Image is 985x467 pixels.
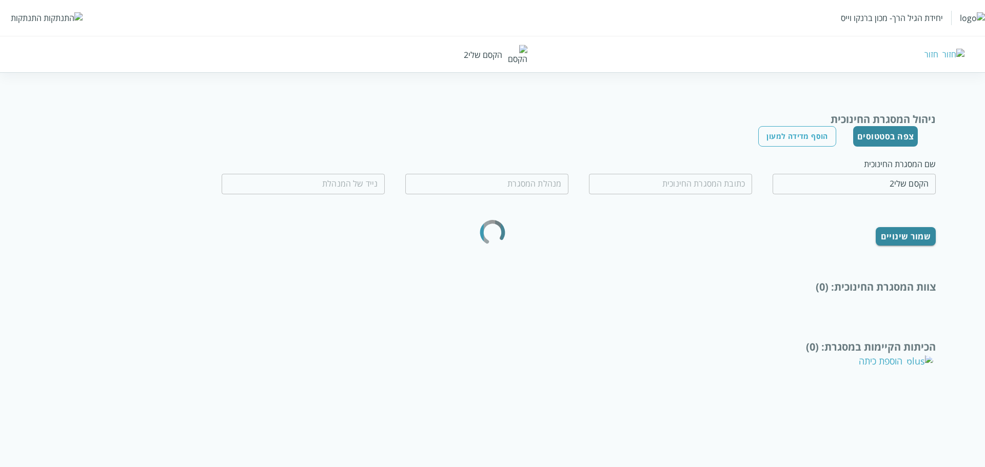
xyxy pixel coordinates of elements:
img: חזור [942,49,964,60]
input: שם המסגרת החינוכית [773,174,936,194]
button: הוסף מדידה למעון [758,126,836,147]
input: מנהלת המסגרת [405,174,568,194]
img: plus [907,355,933,367]
input: כתובת המסגרת החינוכית [589,174,752,194]
div: שם המסגרת החינוכית [773,158,936,170]
div: ניהול המסגרת החינוכית [49,112,936,126]
img: logo [960,12,985,24]
div: יחידת הגיל הרך- מכון ברנקו וייס [841,12,943,24]
button: צפה בסטטוסים [853,126,918,147]
div: הכיתות הקיימות במסגרת : (0) [49,340,936,354]
img: התנתקות [44,12,83,24]
input: נייד של המנהלת [222,174,385,194]
button: שמור שינויים [876,227,936,246]
div: חזור [924,49,938,60]
div: התנתקות [11,12,42,24]
svg: color-ring-loading [472,194,513,271]
div: צוות המסגרת החינוכית : (0) [49,280,936,294]
div: הוספת כיתה [859,355,933,367]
